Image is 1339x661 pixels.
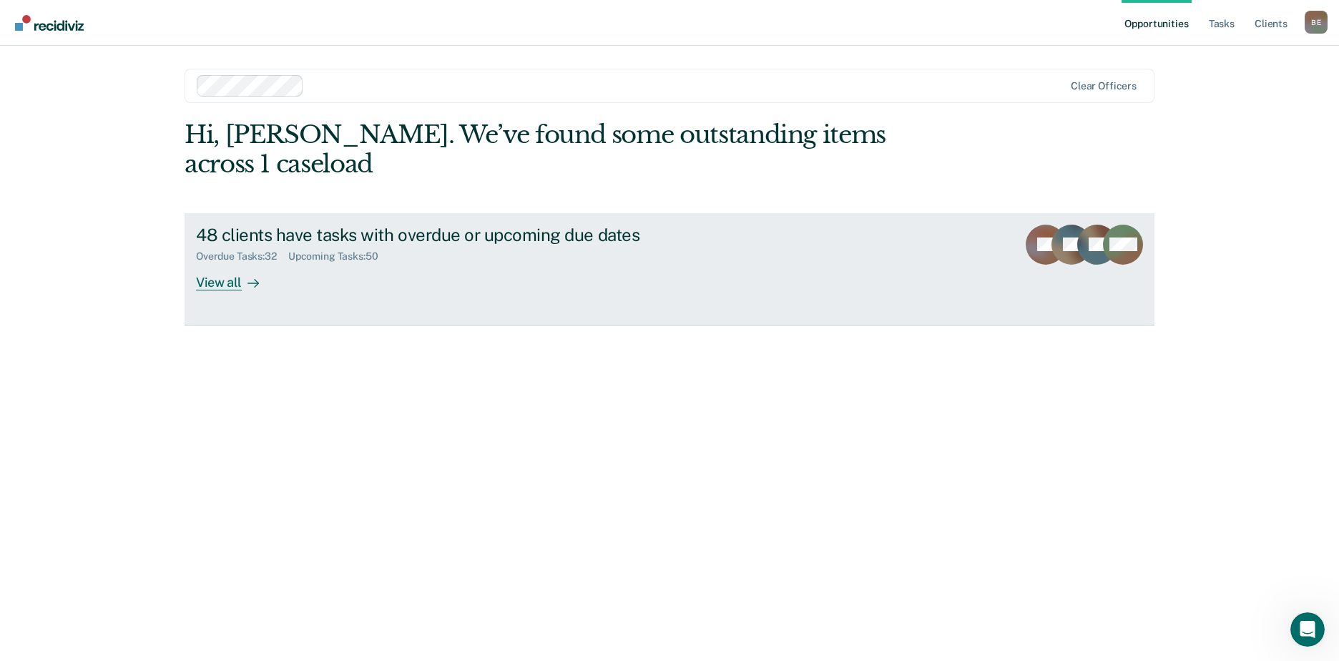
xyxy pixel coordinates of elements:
iframe: Intercom live chat [1290,612,1325,647]
img: Recidiviz [15,15,84,31]
div: Upcoming Tasks : 50 [288,250,390,263]
div: 48 clients have tasks with overdue or upcoming due dates [196,225,698,245]
div: Overdue Tasks : 32 [196,250,288,263]
div: Hi, [PERSON_NAME]. We’ve found some outstanding items across 1 caseload [185,120,961,179]
div: View all [196,263,276,290]
div: B E [1305,11,1328,34]
button: Profile dropdown button [1305,11,1328,34]
a: 48 clients have tasks with overdue or upcoming due datesOverdue Tasks:32Upcoming Tasks:50View all [185,213,1154,325]
div: Clear officers [1071,80,1137,92]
